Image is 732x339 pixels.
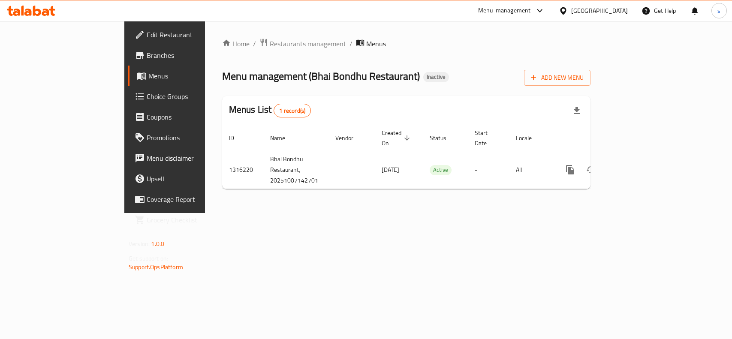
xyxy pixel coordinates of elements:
[531,72,584,83] span: Add New Menu
[524,70,590,86] button: Add New Menu
[229,103,311,117] h2: Menus List
[128,107,247,127] a: Coupons
[274,104,311,117] div: Total records count
[222,66,420,86] span: Menu management ( Bhai Bondhu Restaurant )
[366,39,386,49] span: Menus
[147,174,240,184] span: Upsell
[128,127,247,148] a: Promotions
[128,45,247,66] a: Branches
[229,133,245,143] span: ID
[253,39,256,49] li: /
[259,38,346,49] a: Restaurants management
[509,151,553,189] td: All
[468,151,509,189] td: -
[147,112,240,122] span: Coupons
[349,39,352,49] li: /
[382,164,399,175] span: [DATE]
[128,66,247,86] a: Menus
[516,133,543,143] span: Locale
[128,168,247,189] a: Upsell
[128,86,247,107] a: Choice Groups
[478,6,531,16] div: Menu-management
[430,165,452,175] div: Active
[423,72,449,82] div: Inactive
[147,50,240,60] span: Branches
[129,261,183,273] a: Support.OpsPlatform
[147,215,240,225] span: Grocery Checklist
[717,6,720,15] span: s
[274,107,310,115] span: 1 record(s)
[270,39,346,49] span: Restaurants management
[571,6,628,15] div: [GEOGRAPHIC_DATA]
[128,148,247,168] a: Menu disclaimer
[270,133,296,143] span: Name
[147,153,240,163] span: Menu disclaimer
[430,133,458,143] span: Status
[147,91,240,102] span: Choice Groups
[430,165,452,175] span: Active
[151,238,164,249] span: 1.0.0
[581,159,601,180] button: Change Status
[128,189,247,210] a: Coverage Report
[128,210,247,230] a: Grocery Checklist
[148,71,240,81] span: Menus
[382,128,413,148] span: Created On
[222,38,590,49] nav: breadcrumb
[129,253,168,264] span: Get support on:
[129,238,150,249] span: Version:
[423,73,449,81] span: Inactive
[335,133,364,143] span: Vendor
[222,125,649,189] table: enhanced table
[553,125,649,151] th: Actions
[147,132,240,143] span: Promotions
[475,128,499,148] span: Start Date
[560,159,581,180] button: more
[147,194,240,204] span: Coverage Report
[263,151,328,189] td: Bhai Bondhu Restaurant, 20251007142701
[566,100,587,121] div: Export file
[147,30,240,40] span: Edit Restaurant
[128,24,247,45] a: Edit Restaurant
